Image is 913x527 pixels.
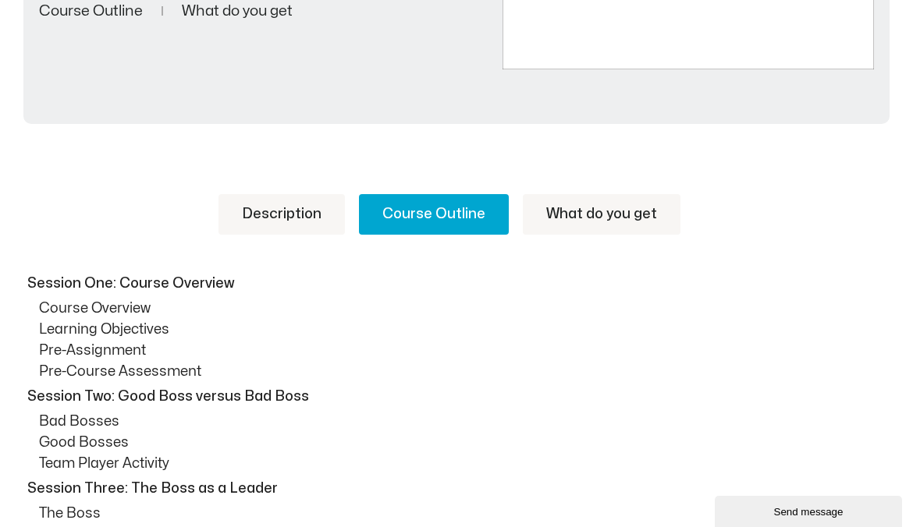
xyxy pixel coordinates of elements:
[218,194,345,235] a: Description
[39,4,143,19] a: Course Outline
[39,453,897,474] p: Team Player Activity
[39,319,897,340] p: Learning Objectives
[39,340,897,361] p: Pre-Assignment
[27,478,893,499] p: Session Three: The Boss as a Leader
[359,194,509,235] a: Course Outline
[39,298,897,319] p: Course Overview
[27,386,893,407] p: Session Two: Good Boss versus Bad Boss
[182,4,293,19] a: What do you get
[39,503,897,524] p: The Boss
[39,411,897,432] p: Bad Bosses
[523,194,680,235] a: What do you get
[39,361,897,382] p: Pre-Course Assessment
[27,273,893,294] p: Session One: Course Overview
[39,432,897,453] p: Good Bosses
[715,493,905,527] iframe: chat widget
